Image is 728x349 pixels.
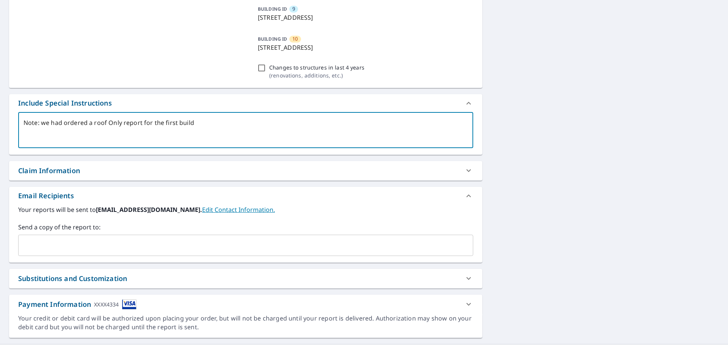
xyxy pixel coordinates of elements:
[18,205,473,214] label: Your reports will be sent to
[269,71,364,79] p: ( renovations, additions, etc. )
[24,119,468,141] textarea: Note: we had ordered a roof Only report for the first buil
[9,94,482,112] div: Include Special Instructions
[202,205,275,214] a: EditContactInfo
[18,191,74,201] div: Email Recipients
[258,13,470,22] p: [STREET_ADDRESS]
[18,98,112,108] div: Include Special Instructions
[292,5,295,13] span: 9
[269,63,364,71] p: Changes to structures in last 4 years
[18,223,473,232] label: Send a copy of the report to:
[258,36,287,42] p: BUILDING ID
[18,273,127,284] div: Substitutions and Customization
[258,43,470,52] p: [STREET_ADDRESS]
[18,166,80,176] div: Claim Information
[9,187,482,205] div: Email Recipients
[258,6,287,12] p: BUILDING ID
[18,314,473,332] div: Your credit or debit card will be authorized upon placing your order, but will not be charged unt...
[96,205,202,214] b: [EMAIL_ADDRESS][DOMAIN_NAME].
[94,299,119,310] div: XXXX4334
[9,161,482,180] div: Claim Information
[9,295,482,314] div: Payment InformationXXXX4334cardImage
[18,299,136,310] div: Payment Information
[292,35,298,43] span: 10
[122,299,136,310] img: cardImage
[9,269,482,288] div: Substitutions and Customization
